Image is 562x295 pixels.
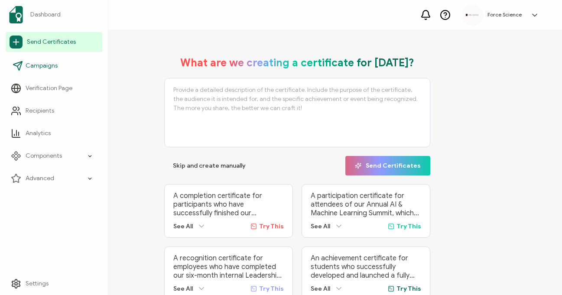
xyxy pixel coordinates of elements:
[311,285,330,292] span: See All
[173,223,193,230] span: See All
[180,56,414,69] h1: What are we creating a certificate for [DATE]?
[27,38,76,46] span: Send Certificates
[26,152,62,160] span: Components
[6,57,102,75] a: Campaigns
[6,102,102,120] a: Recipients
[311,191,421,217] p: A participation certificate for attendees of our Annual AI & Machine Learning Summit, which broug...
[173,163,246,169] span: Skip and create manually
[26,84,72,93] span: Verification Page
[164,156,254,175] button: Skip and create manually
[26,129,51,138] span: Analytics
[6,32,102,52] a: Send Certificates
[6,275,102,292] a: Settings
[311,254,421,280] p: An achievement certificate for students who successfully developed and launched a fully functiona...
[396,223,421,230] span: Try This
[6,80,102,97] a: Verification Page
[311,223,330,230] span: See All
[173,285,193,292] span: See All
[355,162,421,169] span: Send Certificates
[26,62,58,70] span: Campaigns
[30,10,61,19] span: Dashboard
[173,191,284,217] p: A completion certificate for participants who have successfully finished our ‘Advanced Digital Ma...
[259,223,284,230] span: Try This
[26,174,54,183] span: Advanced
[173,254,284,280] p: A recognition certificate for employees who have completed our six-month internal Leadership Deve...
[9,6,23,23] img: sertifier-logomark-colored.svg
[396,285,421,292] span: Try This
[6,125,102,142] a: Analytics
[413,197,562,295] iframe: Chat Widget
[345,156,430,175] button: Send Certificates
[259,285,284,292] span: Try This
[487,12,522,18] h5: Force Science
[26,279,49,288] span: Settings
[6,3,102,27] a: Dashboard
[26,107,54,115] span: Recipients
[466,14,479,16] img: d96c2383-09d7-413e-afb5-8f6c84c8c5d6.png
